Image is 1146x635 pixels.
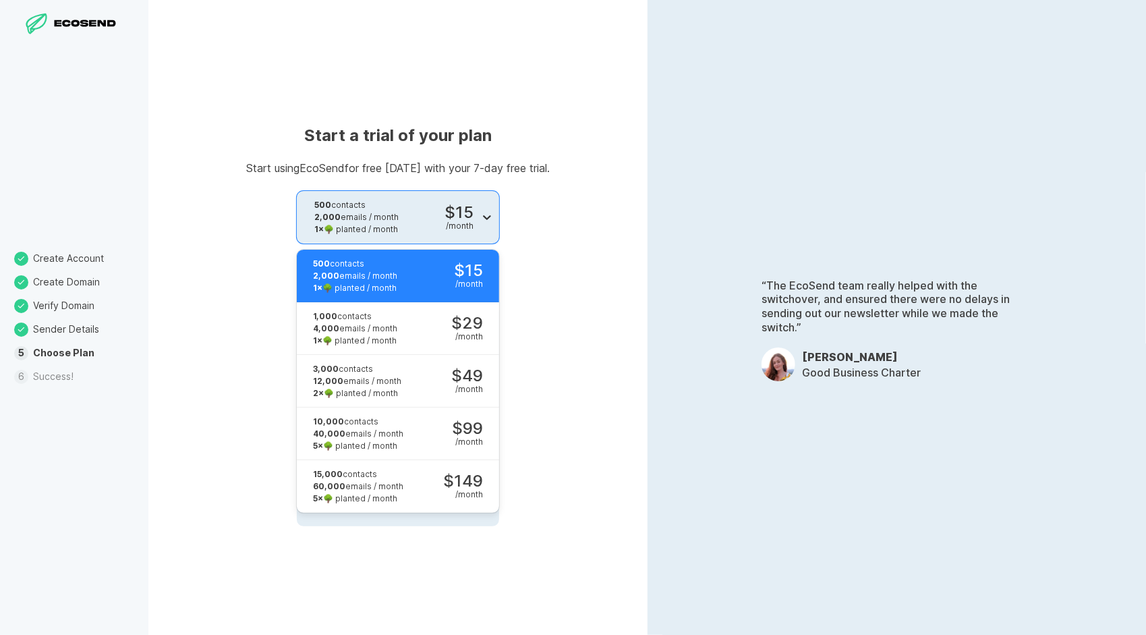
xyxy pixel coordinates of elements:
[314,200,331,210] strong: 500
[313,363,401,375] div: contacts
[313,493,403,505] div: 🌳 planted / month
[246,125,550,146] h1: Start a trial of your plan
[313,311,337,321] strong: 1,000
[802,350,921,364] h3: [PERSON_NAME]
[454,263,483,289] div: $15
[313,375,401,387] div: emails / month
[314,224,324,234] strong: 1 ×
[451,315,483,341] div: $29
[313,440,403,452] div: 🌳 planted / month
[802,366,921,380] p: Good Business Charter
[313,416,344,426] strong: 10,000
[455,437,483,447] div: / month
[313,270,397,282] div: emails / month
[313,282,397,294] div: 🌳 planted / month
[762,348,795,381] img: OpDfwsLJpxJND2XqePn68R8dM.jpeg
[314,211,399,223] div: emails / month
[313,335,322,346] strong: 1 ×
[313,258,330,269] strong: 500
[313,493,323,503] strong: 5 ×
[455,331,483,341] div: / month
[313,416,403,428] div: contacts
[446,221,474,231] div: / month
[313,428,403,440] div: emails / month
[452,420,483,447] div: $99
[445,204,474,231] div: $15
[313,468,403,480] div: contacts
[314,212,341,222] strong: 2,000
[313,323,397,335] div: emails / month
[443,473,483,499] div: $149
[313,310,397,323] div: contacts
[313,480,403,493] div: emails / month
[313,364,339,374] strong: 3,000
[313,335,397,347] div: 🌳 planted / month
[313,283,322,293] strong: 1 ×
[451,368,483,394] div: $49
[246,163,550,173] p: Start using EcoSend for free [DATE] with your 7-day free trial.
[455,489,483,499] div: / month
[313,388,324,398] strong: 2 ×
[313,258,397,270] div: contacts
[313,441,323,451] strong: 5 ×
[455,279,483,289] div: / month
[313,271,339,281] strong: 2,000
[314,223,399,236] div: 🌳 planted / month
[313,481,345,491] strong: 60,000
[313,376,343,386] strong: 12,000
[313,469,343,479] strong: 15,000
[313,387,401,399] div: 🌳 planted / month
[314,199,399,211] div: contacts
[762,279,1031,335] p: “The EcoSend team really helped with the switchover, and ensured there were no delays in sending ...
[313,429,345,439] strong: 40,000
[313,323,339,333] strong: 4,000
[455,384,483,394] div: / month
